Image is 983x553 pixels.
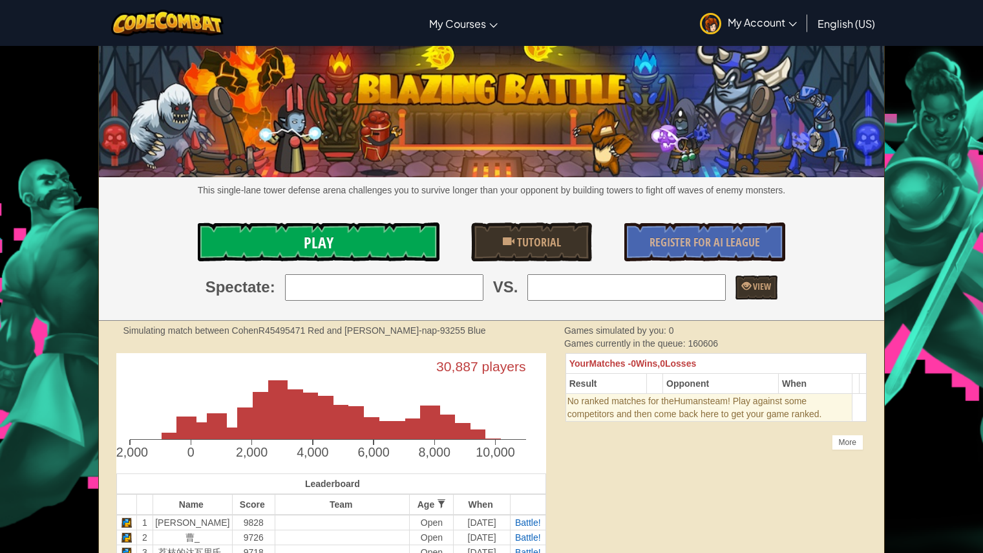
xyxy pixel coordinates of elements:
th: Score [232,494,275,515]
text: 8,000 [420,446,452,460]
td: [DATE] [454,530,510,545]
span: View [751,280,771,292]
text: 6,000 [359,446,391,460]
td: 曹_ [153,530,232,545]
span: 0 [669,325,674,336]
a: My Courses [423,6,504,41]
span: team! Play against some competitors and then come back here to get your game ranked. [567,396,822,419]
div: More [832,435,863,450]
th: Name [153,494,232,515]
td: [PERSON_NAME] [153,515,232,530]
a: My Account [693,3,803,43]
span: Tutorial [514,234,561,250]
span: : [270,276,275,298]
img: avatar [700,13,721,34]
td: Humans [565,393,852,421]
span: My Account [728,16,797,29]
img: CodeCombat logo [111,10,224,36]
th: When [454,494,510,515]
span: Wins, [636,358,660,369]
text: 10,000 [478,446,517,460]
td: [DATE] [454,515,510,530]
span: Spectate [206,276,270,298]
a: English (US) [811,6,882,41]
a: Battle! [515,532,541,543]
td: 9828 [232,515,275,530]
a: Register for AI League [624,222,785,261]
text: 2,000 [237,446,269,460]
th: Opponent [663,373,779,393]
td: Open [410,530,454,545]
p: This single-lane tower defense arena challenges you to survive longer than your opponent by build... [99,184,884,197]
th: Team [275,494,410,515]
img: Blazing Battle [99,41,884,177]
th: When [778,373,852,393]
td: Open [410,515,454,530]
span: 160606 [688,338,718,349]
span: My Courses [429,17,486,30]
span: No ranked matches for the [567,396,674,406]
text: 0 [187,446,195,460]
th: Result [565,373,646,393]
text: -2,000 [112,446,148,460]
td: 1 [136,515,153,530]
a: Tutorial [471,222,592,261]
span: Losses [665,358,696,369]
a: Battle! [515,517,541,528]
span: Matches - [589,358,631,369]
span: English (US) [818,17,875,30]
span: Register for AI League [650,234,760,250]
span: Games simulated by you: [564,325,669,336]
span: VS. [493,276,518,298]
td: 2 [136,530,153,545]
th: 0 0 [565,353,866,373]
span: Play [304,232,333,253]
text: 30,887 players [438,359,527,374]
span: Your [569,358,589,369]
th: Age [410,494,454,515]
span: Leaderboard [305,479,360,489]
text: 4,000 [297,446,330,460]
strong: Simulating match between CohenR45495471 Red and [PERSON_NAME]-nap-93255 Blue [123,325,485,336]
td: 9726 [232,530,275,545]
span: Games currently in the queue: [564,338,688,349]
